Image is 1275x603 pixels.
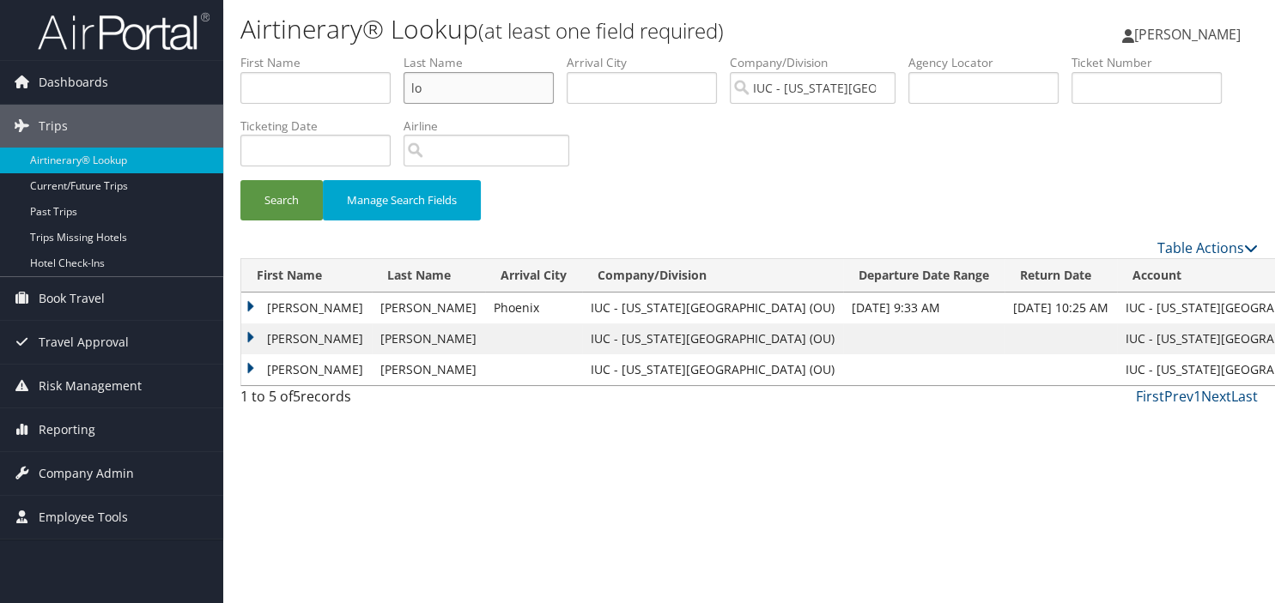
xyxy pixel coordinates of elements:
span: Trips [39,105,68,148]
label: Ticket Number [1072,54,1235,71]
th: Return Date: activate to sort column ascending [1005,259,1117,292]
td: IUC - [US_STATE][GEOGRAPHIC_DATA] (OU) [582,354,843,385]
th: Last Name: activate to sort column ascending [372,259,485,292]
span: Travel Approval [39,321,129,364]
img: airportal-logo.png [38,11,209,51]
td: [PERSON_NAME] [241,323,372,354]
label: Ticketing Date [240,118,404,135]
label: Company/Division [730,54,908,71]
h1: Airtinerary® Lookup [240,11,919,47]
span: Book Travel [39,277,105,320]
a: Table Actions [1157,238,1258,257]
a: Prev [1164,387,1193,406]
td: [PERSON_NAME] [372,292,485,323]
td: [DATE] 9:33 AM [843,292,1005,323]
label: Last Name [404,54,567,71]
label: Agency Locator [908,54,1072,71]
small: (at least one field required) [478,16,724,45]
label: First Name [240,54,404,71]
td: [DATE] 10:25 AM [1005,292,1117,323]
button: Search [240,180,323,220]
td: [PERSON_NAME] [372,354,485,385]
label: Airline [404,118,582,135]
span: 5 [293,387,301,406]
a: 1 [1193,387,1201,406]
td: IUC - [US_STATE][GEOGRAPHIC_DATA] (OU) [582,292,843,323]
span: Dashboards [39,61,108,104]
a: Last [1231,387,1258,406]
th: Arrival City: activate to sort column ascending [485,259,582,292]
span: [PERSON_NAME] [1134,25,1241,44]
button: Manage Search Fields [323,180,481,220]
td: [PERSON_NAME] [372,323,485,354]
span: Employee Tools [39,496,128,539]
a: Next [1201,387,1231,406]
th: Company/Division [582,259,843,292]
th: Departure Date Range: activate to sort column ascending [843,259,1005,292]
span: Company Admin [39,452,134,495]
span: Risk Management [39,365,142,407]
a: First [1136,387,1164,406]
td: [PERSON_NAME] [241,354,372,385]
td: IUC - [US_STATE][GEOGRAPHIC_DATA] (OU) [582,323,843,354]
td: Phoenix [485,292,582,323]
span: Reporting [39,408,95,451]
label: Arrival City [567,54,730,71]
th: First Name: activate to sort column ascending [241,259,372,292]
div: 1 to 5 of records [240,386,476,415]
a: [PERSON_NAME] [1122,9,1258,60]
td: [PERSON_NAME] [241,292,372,323]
